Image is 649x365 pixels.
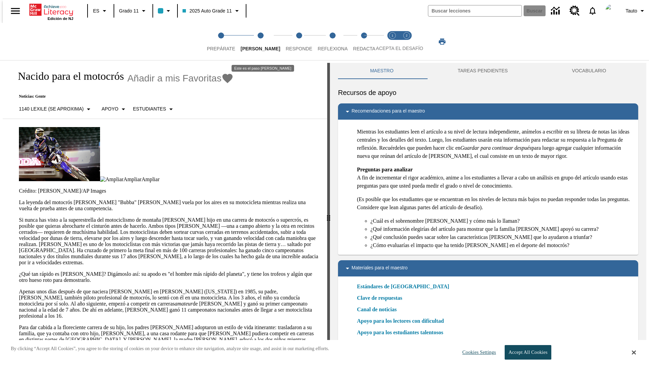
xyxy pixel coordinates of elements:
[327,63,330,365] div: Pulsa la tecla de intro o la barra espaciadora y luego presiona las flechas de derecha e izquierd...
[99,103,130,115] button: Tipo de apoyo, Apoyo
[460,145,532,151] em: Guardar para continuar después
[19,188,319,194] p: Crédito: [PERSON_NAME]/AP Images
[11,70,124,82] h1: Nacido para el motocrós
[175,301,193,307] em: amateur
[426,63,540,79] button: TAREAS PENDIENTES
[352,264,408,272] p: Materiales para el maestro
[357,166,633,190] p: A fin de incrementar el rigor académico, anime a los estudiantes a llevar a cabo un análisis en g...
[127,73,222,84] span: Añadir a mis Favoritas
[3,63,327,362] div: reading
[19,289,319,319] p: Apenas unos días después de que naciera [PERSON_NAME] en [PERSON_NAME] ([US_STATE]) en 1985, su p...
[352,107,425,116] p: Recomendaciones para el maestro
[357,306,396,314] a: Canal de noticias, Se abrirá en una nueva ventana o pestaña
[338,260,638,276] div: Materiales para el maestro
[370,225,633,233] li: ¿Qué información elegirías del artículo para mostrar que la familia [PERSON_NAME] apoyó su carrera?
[142,176,160,182] span: Ampliar
[383,23,402,60] button: Acepta el desafío lee step 1 of 2
[626,7,637,15] span: Tauto
[11,345,329,352] p: By clicking “Accept All Cookies”, you agree to the storing of cookies on your device to enhance s...
[357,128,633,160] p: Mientras los estudiantes leen el artículo a su nivel de lectura independiente, anímelos a escribi...
[431,35,453,48] button: Imprimir
[11,94,234,99] p: Noticias: Gente
[312,23,353,60] button: Reflexiona step 4 of 5
[133,105,166,113] p: Estudiantes
[241,46,280,51] span: [PERSON_NAME]
[93,7,99,15] span: ES
[505,345,551,360] button: Accept All Cookies
[605,4,619,18] img: Avatar
[90,5,112,17] button: Lenguaje: ES, Selecciona un idioma
[100,176,123,182] img: Ampliar
[348,23,381,60] button: Redacta step 5 of 5
[19,217,319,266] p: Si nunca has visto a la superestrella del motociclismo de montaña [PERSON_NAME] hijo en una carre...
[101,105,118,113] p: Apoyo
[286,46,312,51] span: Responde
[280,23,318,60] button: Responde step 3 of 5
[357,167,413,172] strong: Preguntas para analizar
[338,63,426,79] button: Maestro
[357,294,402,302] a: Clave de respuestas, Se abrirá en una nueva ventana o pestaña
[338,63,638,79] div: Instructional Panel Tabs
[370,217,633,225] li: ¿Cuál es el sobrenombre [PERSON_NAME] y cómo más lo llaman?
[127,72,234,84] button: Añadir a mis Favoritas - Nacido para el motocrós
[370,241,633,249] li: ¿Cómo evaluarías el impacto que ha tenido [PERSON_NAME] en el deporte del motocrós?
[357,317,448,325] a: Apoyo para los lectores con dificultad
[338,87,638,98] h6: Recursos de apoyo
[566,2,584,20] a: Centro de recursos, Se abrirá en una pestaña nueva.
[357,195,633,212] p: (Es posible que los estudiantes que se encuentran en los niveles de lectura más bajos no puedan r...
[116,5,150,17] button: Grado: Grado 11, Elige un grado
[19,271,319,283] p: ¿Qué tan rápido es [PERSON_NAME]? Digámoslo así: su apodo es "el hombre más rápido del planeta", ...
[48,17,73,21] span: Edición de NJ
[183,7,232,15] span: 2025 Auto Grade 11
[397,23,416,60] button: Acepta el desafío contesta step 2 of 2
[123,176,141,182] span: Ampliar
[19,105,83,113] p: 1140 Lexile (Se aproxima)
[623,5,649,17] button: Perfil/Configuración
[547,2,566,20] a: Centro de información
[318,46,348,51] span: Reflexiona
[428,5,522,16] input: Buscar campo
[584,2,601,20] a: Notificaciones
[16,103,95,115] button: Seleccione Lexile, 1140 Lexile (Se aproxima)
[201,23,241,60] button: Prepárate step 1 of 5
[232,65,294,72] div: Este es el paso [PERSON_NAME]
[540,63,638,79] button: VOCABULARIO
[456,345,499,359] button: Cookies Settings
[357,283,453,291] a: Estándares de [GEOGRAPHIC_DATA]
[357,328,447,337] a: Apoyo para los estudiantes talentosos
[19,199,319,212] p: La leyenda del motocrós [PERSON_NAME] "Bubba" [PERSON_NAME] vuela por los aires en su motocicleta...
[370,233,633,241] li: ¿Qué conclusión puedes sacar sobre las características [PERSON_NAME] que lo ayudaron a triunfar?
[338,103,638,120] div: Recomendaciones para el maestro
[235,23,286,60] button: Lee step 2 of 5
[155,5,175,17] button: El color de la clase es azul claro. Cambiar el color de la clase.
[207,46,235,51] span: Prepárate
[130,103,178,115] button: Seleccionar estudiante
[376,46,423,51] span: ACEPTA EL DESAFÍO
[5,1,25,21] button: Abrir el menú lateral
[119,7,139,15] span: Grado 11
[391,34,393,37] text: 1
[180,5,243,17] button: Clase: 2025 Auto Grade 11, Selecciona una clase
[632,349,636,356] button: Close
[19,127,100,181] img: El corredor de motocrós James Stewart vuela por los aires en su motocicleta de montaña.
[601,2,623,20] button: Escoja un nuevo avatar
[29,2,73,21] div: Portada
[330,63,646,365] div: activity
[406,34,407,37] text: 2
[353,46,376,51] span: Redacta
